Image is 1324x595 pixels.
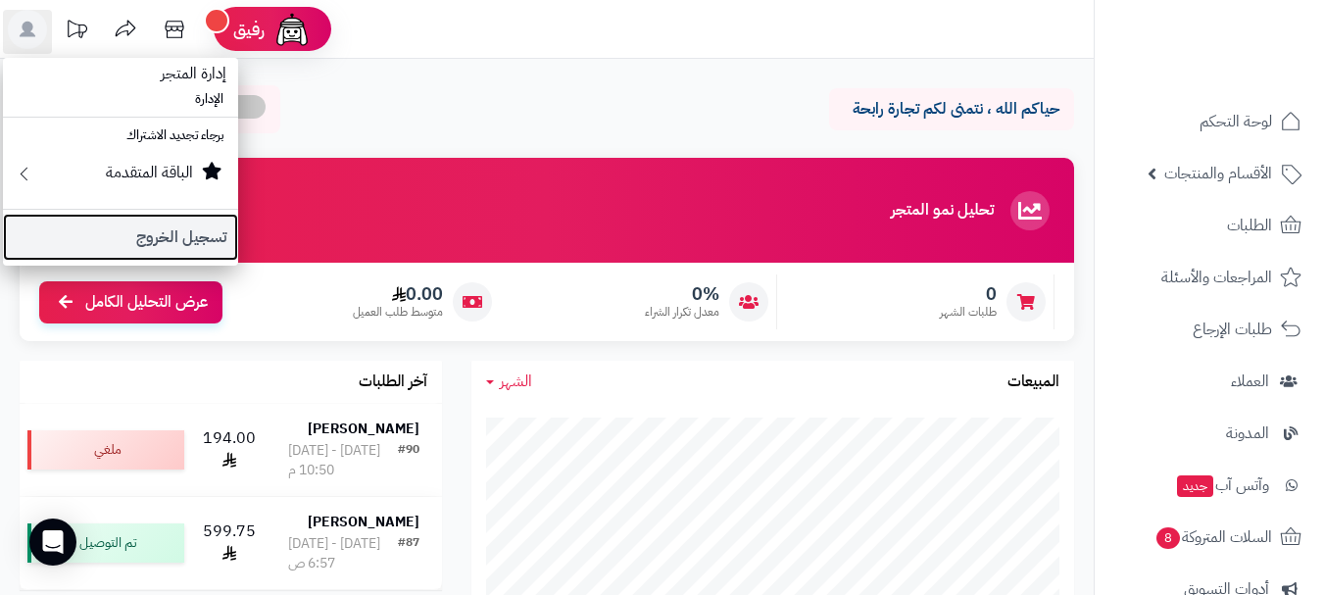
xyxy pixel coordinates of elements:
[1177,475,1213,497] span: جديد
[85,291,208,314] span: عرض التحليل الكامل
[398,441,419,480] div: #90
[39,281,222,323] a: عرض التحليل الكامل
[1191,15,1305,56] img: logo-2.png
[27,430,184,470] div: ملغي
[1106,202,1312,249] a: الطلبات
[3,122,238,150] li: برجاء تجديد الاشتراك
[1164,160,1272,187] span: الأقسام والمنتجات
[500,370,532,393] span: الشهر
[1007,373,1059,391] h3: المبيعات
[106,161,193,184] small: الباقة المتقدمة
[1193,316,1272,343] span: طلبات الإرجاع
[272,10,312,49] img: ai-face.png
[353,304,443,321] span: متوسط طلب العميل
[1106,98,1312,145] a: لوحة التحكم
[1106,410,1312,457] a: المدونة
[1106,254,1312,301] a: المراجعات والأسئلة
[1175,471,1269,499] span: وآتس آب
[1231,368,1269,395] span: العملاء
[149,50,238,97] span: إدارة المتجر
[288,534,398,573] div: [DATE] - [DATE] 6:57 ص
[52,10,101,54] a: تحديثات المنصة
[3,150,238,205] a: الباقة المتقدمة
[1156,527,1181,550] span: 8
[308,512,419,532] strong: [PERSON_NAME]
[27,523,184,563] div: تم التوصيل
[1106,462,1312,509] a: وآتس آبجديد
[1161,264,1272,291] span: المراجعات والأسئلة
[288,441,398,480] div: [DATE] - [DATE] 10:50 م
[940,304,997,321] span: طلبات الشهر
[192,497,266,589] td: 599.75
[308,419,419,439] strong: [PERSON_NAME]
[1226,420,1269,447] span: المدونة
[844,98,1059,121] p: حياكم الله ، نتمنى لكم تجارة رابحة
[1106,514,1312,561] a: السلات المتروكة8
[1200,108,1272,135] span: لوحة التحكم
[891,202,994,220] h3: تحليل نمو المتجر
[359,373,427,391] h3: آخر الطلبات
[645,283,719,305] span: 0%
[940,283,997,305] span: 0
[486,371,532,393] a: الشهر
[1227,212,1272,239] span: الطلبات
[1106,358,1312,405] a: العملاء
[645,304,719,321] span: معدل تكرار الشراء
[3,85,238,114] li: الإدارة
[1154,523,1272,551] span: السلات المتروكة
[1106,306,1312,353] a: طلبات الإرجاع
[3,214,238,261] a: تسجيل الخروج
[233,18,265,41] span: رفيق
[398,534,419,573] div: #87
[192,404,266,496] td: 194.00
[29,519,76,566] div: Open Intercom Messenger
[353,283,443,305] span: 0.00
